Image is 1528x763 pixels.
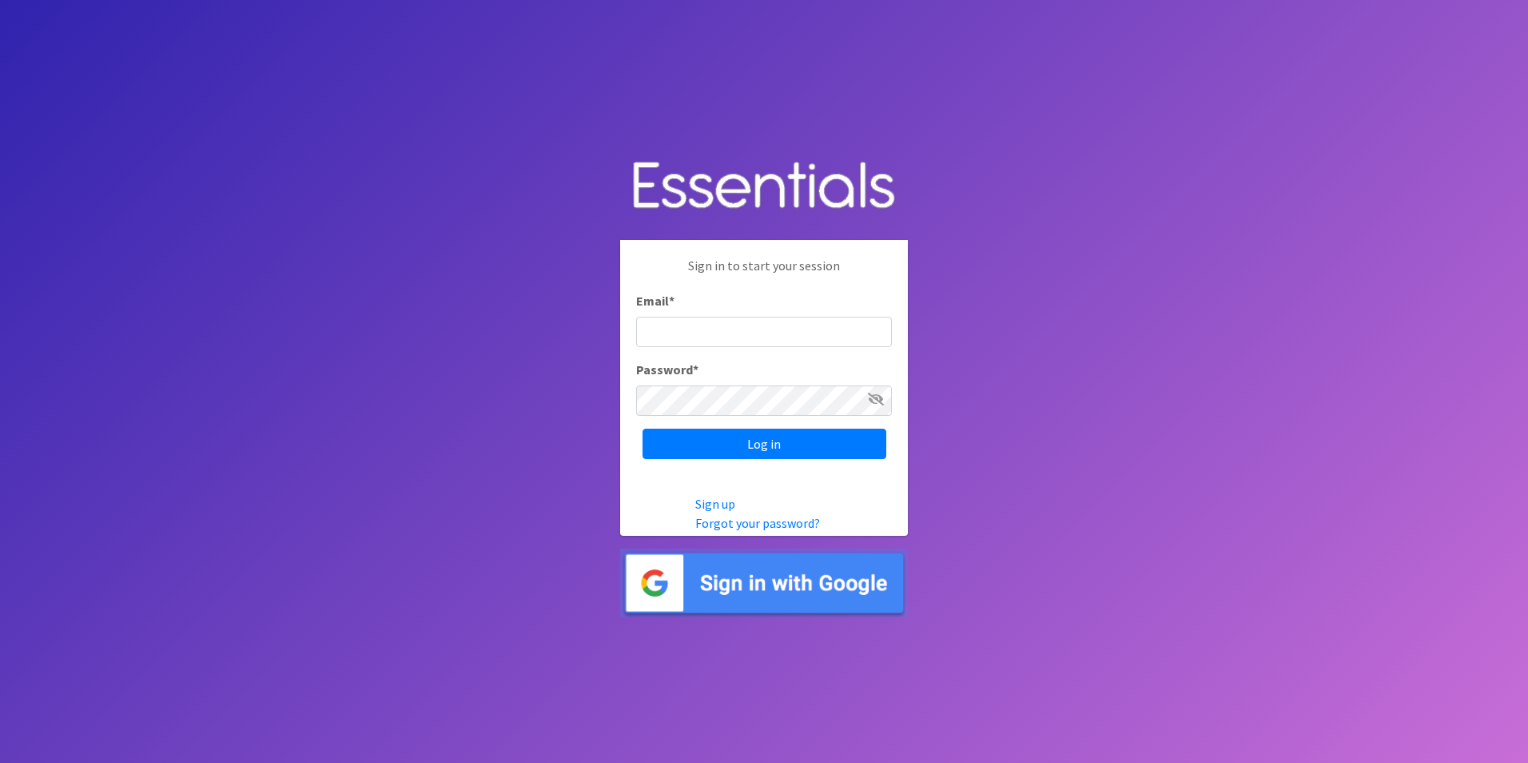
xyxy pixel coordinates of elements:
[636,291,674,310] label: Email
[620,146,908,228] img: Human Essentials
[695,515,820,531] a: Forgot your password?
[693,362,698,378] abbr: required
[636,256,892,291] p: Sign in to start your session
[643,429,886,459] input: Log in
[620,549,908,618] img: Sign in with Google
[636,360,698,379] label: Password
[669,293,674,309] abbr: required
[695,496,735,512] a: Sign up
